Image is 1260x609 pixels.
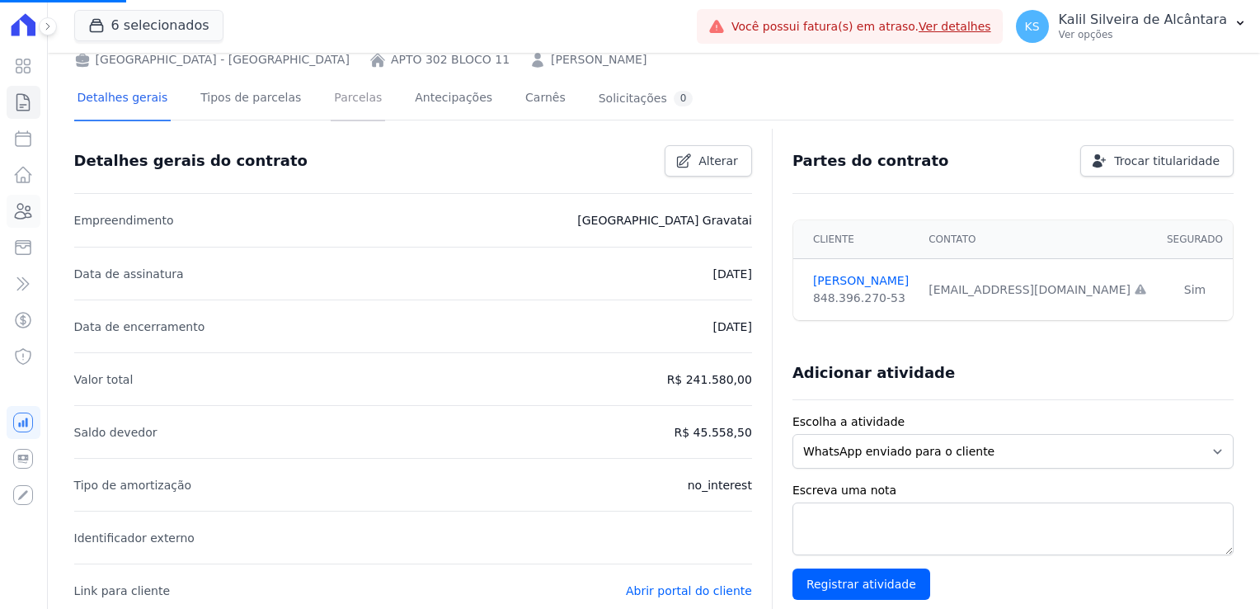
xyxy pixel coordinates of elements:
[74,264,184,284] p: Data de assinatura
[595,78,697,121] a: Solicitações0
[74,475,192,495] p: Tipo de amortização
[1059,12,1227,28] p: Kalil Silveira de Alcântara
[792,482,1234,499] label: Escreva uma nota
[626,584,752,597] a: Abrir portal do cliente
[1025,21,1040,32] span: KS
[674,91,693,106] div: 0
[713,317,752,337] p: [DATE]
[919,20,991,33] a: Ver detalhes
[919,220,1157,259] th: Contato
[713,264,752,284] p: [DATE]
[599,91,693,106] div: Solicitações
[522,78,569,121] a: Carnês
[74,151,308,171] h3: Detalhes gerais do contrato
[813,290,909,307] div: 848.396.270-53
[792,569,930,600] input: Registrar atividade
[792,413,1234,431] label: Escolha a atividade
[929,281,1147,299] div: [EMAIL_ADDRESS][DOMAIN_NAME]
[675,423,752,442] p: R$ 45.558,50
[551,51,646,68] a: [PERSON_NAME]
[74,317,205,337] p: Data de encerramento
[792,363,955,383] h3: Adicionar atividade
[731,18,991,35] span: Você possui fatura(s) em atraso.
[74,78,172,121] a: Detalhes gerais
[1080,145,1234,177] a: Trocar titularidade
[688,475,752,495] p: no_interest
[74,423,157,442] p: Saldo devedor
[74,370,134,389] p: Valor total
[813,272,909,290] a: [PERSON_NAME]
[74,528,195,548] p: Identificador externo
[577,210,752,230] p: [GEOGRAPHIC_DATA] Gravatai
[792,151,949,171] h3: Partes do contrato
[74,581,170,601] p: Link para cliente
[411,78,496,121] a: Antecipações
[665,145,752,177] a: Alterar
[1003,3,1260,50] button: KS Kalil Silveira de Alcântara Ver opções
[74,10,223,41] button: 6 selecionados
[197,78,304,121] a: Tipos de parcelas
[74,210,174,230] p: Empreendimento
[1059,28,1227,41] p: Ver opções
[793,220,919,259] th: Cliente
[667,370,752,389] p: R$ 241.580,00
[698,153,738,169] span: Alterar
[391,51,510,68] a: APTO 302 BLOCO 11
[331,78,385,121] a: Parcelas
[1114,153,1220,169] span: Trocar titularidade
[1157,220,1233,259] th: Segurado
[74,51,350,68] div: [GEOGRAPHIC_DATA] - [GEOGRAPHIC_DATA]
[1157,259,1233,321] td: Sim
